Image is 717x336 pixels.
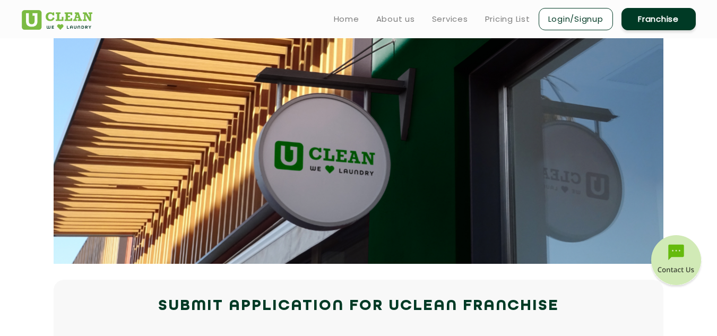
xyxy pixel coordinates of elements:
[485,13,530,25] a: Pricing List
[376,13,415,25] a: About us
[22,10,92,30] img: UClean Laundry and Dry Cleaning
[621,8,696,30] a: Franchise
[650,235,703,288] img: contact-btn
[432,13,468,25] a: Services
[539,8,613,30] a: Login/Signup
[334,13,359,25] a: Home
[22,294,696,319] h2: Submit Application for UCLEAN FRANCHISE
